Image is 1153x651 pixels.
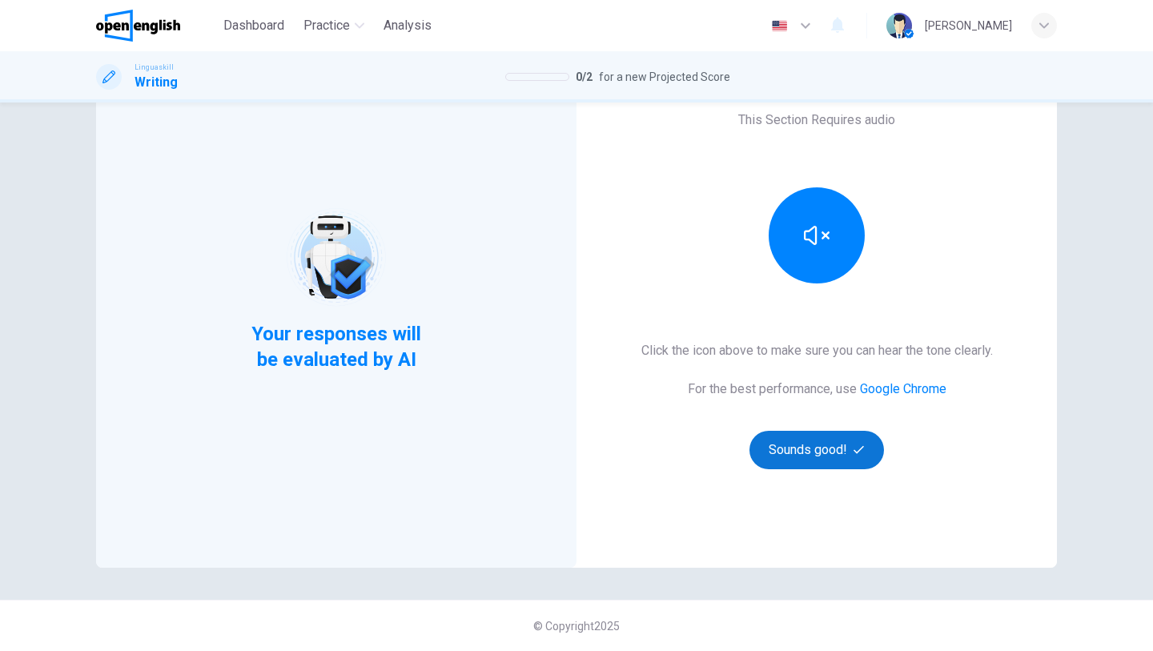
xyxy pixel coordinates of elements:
[96,10,217,42] a: OpenEnglish logo
[297,11,371,40] button: Practice
[96,10,180,42] img: OpenEnglish logo
[135,73,178,92] h1: Writing
[384,16,432,35] span: Analysis
[533,620,620,633] span: © Copyright 2025
[285,207,387,308] img: robot icon
[860,381,946,396] a: Google Chrome
[135,62,174,73] span: Linguaskill
[576,67,593,86] span: 0 / 2
[749,431,884,469] button: Sounds good!
[239,321,434,372] span: Your responses will be evaluated by AI
[769,20,789,32] img: en
[217,11,291,40] button: Dashboard
[303,16,350,35] span: Practice
[738,111,895,130] h6: This Section Requires audio
[377,11,438,40] button: Analysis
[688,380,946,399] h6: For the best performance, use
[886,13,912,38] img: Profile picture
[223,16,284,35] span: Dashboard
[599,67,730,86] span: for a new Projected Score
[925,16,1012,35] div: [PERSON_NAME]
[641,341,993,360] h6: Click the icon above to make sure you can hear the tone clearly.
